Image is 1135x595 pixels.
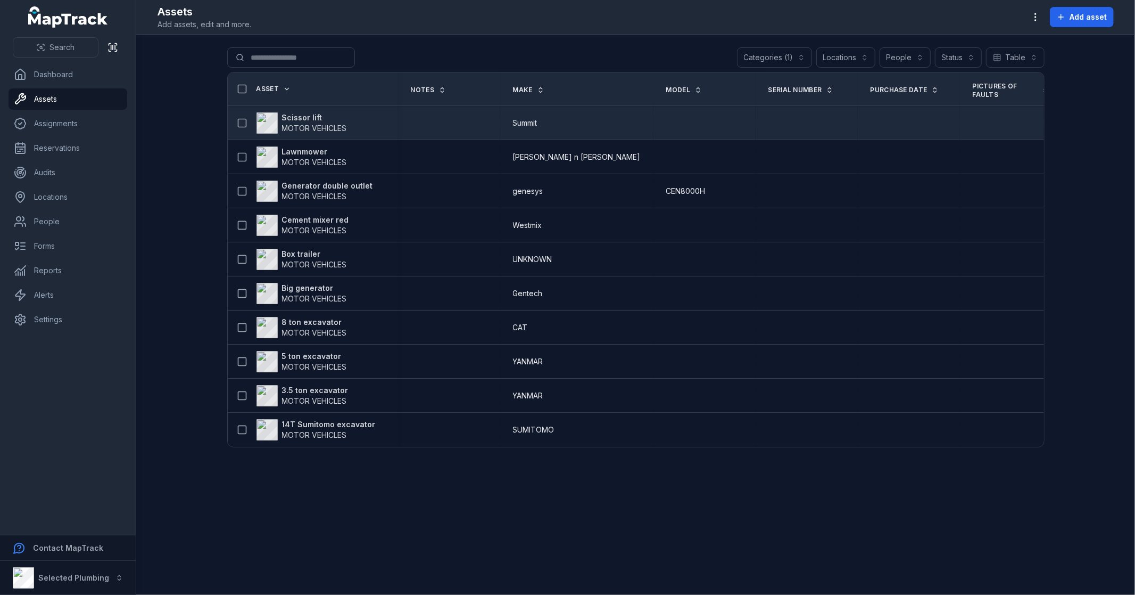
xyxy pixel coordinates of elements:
[973,82,1049,99] a: Pictures of Faults
[158,19,251,30] span: Add assets, edit and more.
[768,86,822,94] span: Serial Number
[256,181,373,202] a: Generator double outletMOTOR VEHICLES
[9,260,127,281] a: Reports
[256,351,347,372] a: 5 ton excavatorMOTOR VEHICLES
[282,430,347,439] span: MOTOR VEHICLES
[282,112,347,123] strong: Scissor lift
[158,4,251,19] h2: Assets
[768,86,834,94] a: Serial Number
[256,283,347,304] a: Big generatorMOTOR VEHICLES
[13,37,98,58] button: Search
[282,294,347,303] span: MOTOR VEHICLES
[513,322,528,333] span: CAT
[411,86,435,94] span: Notes
[9,284,127,306] a: Alerts
[282,181,373,191] strong: Generator double outlet
[973,82,1038,99] span: Pictures of Faults
[880,47,931,68] button: People
[38,573,109,582] strong: Selected Plumbing
[513,425,554,435] span: SUMITOMO
[9,64,127,85] a: Dashboard
[9,137,127,159] a: Reservations
[9,113,127,134] a: Assignments
[666,186,706,197] span: CEN8000H
[256,249,347,270] a: Box trailerMOTOR VEHICLES
[986,47,1045,68] button: Table
[256,146,347,168] a: LawnmowerMOTOR VEHICLES
[256,317,347,338] a: 8 ton excavatorMOTOR VEHICLES
[282,351,347,362] strong: 5 ton excavator
[513,220,542,231] span: Westmix
[282,260,347,269] span: MOTOR VEHICLES
[33,543,103,552] strong: Contact MapTrack
[9,309,127,330] a: Settings
[256,85,279,93] span: Asset
[513,356,543,367] span: YANMAR
[282,283,347,294] strong: Big generator
[411,86,446,94] a: Notes
[513,118,537,128] span: Summit
[28,6,108,28] a: MapTrack
[513,288,543,299] span: Gentech
[282,146,347,157] strong: Lawnmower
[816,47,875,68] button: Locations
[9,235,127,257] a: Forms
[256,385,349,406] a: 3.5 ton excavatorMOTOR VEHICLES
[9,88,127,110] a: Assets
[256,85,291,93] a: Asset
[9,162,127,183] a: Audits
[513,390,543,401] span: YANMAR
[513,254,552,265] span: UNKNOWN
[282,362,347,371] span: MOTOR VEHICLES
[513,152,641,162] span: [PERSON_NAME] n [PERSON_NAME]
[666,86,691,94] span: Model
[737,47,812,68] button: Categories (1)
[282,192,347,201] span: MOTOR VEHICLES
[282,385,349,396] strong: 3.5 ton excavator
[1050,7,1114,27] button: Add asset
[666,86,702,94] a: Model
[256,419,376,441] a: 14T Sumitomo excavatorMOTOR VEHICLES
[282,158,347,167] span: MOTOR VEHICLES
[282,328,347,337] span: MOTOR VEHICLES
[256,215,349,236] a: Cement mixer redMOTOR VEHICLES
[1070,12,1107,22] span: Add asset
[282,226,347,235] span: MOTOR VEHICLES
[9,211,127,232] a: People
[871,86,939,94] a: Purchase Date
[9,186,127,208] a: Locations
[935,47,982,68] button: Status
[513,86,533,94] span: Make
[49,42,74,53] span: Search
[513,86,544,94] a: Make
[282,396,347,405] span: MOTOR VEHICLES
[282,419,376,430] strong: 14T Sumitomo excavator
[871,86,927,94] span: Purchase Date
[282,317,347,328] strong: 8 ton excavator
[282,124,347,133] span: MOTOR VEHICLES
[513,186,543,197] span: genesys
[282,249,347,259] strong: Box trailer
[256,112,347,134] a: Scissor liftMOTOR VEHICLES
[282,215,349,225] strong: Cement mixer red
